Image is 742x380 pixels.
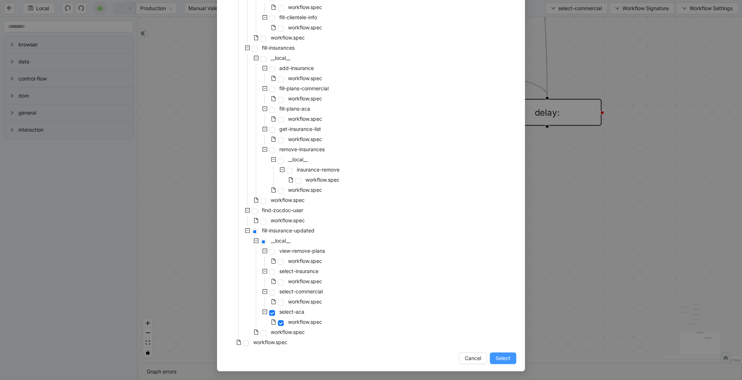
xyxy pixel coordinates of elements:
span: workflow.spec [253,339,287,345]
span: select-aca [278,307,306,316]
span: minus-square [262,147,267,152]
span: minus-square [280,167,285,172]
span: find-zocdoc-user [260,206,305,215]
span: workflow.spec [269,33,306,42]
span: fill-insurances [262,45,295,51]
span: get-insurance-list [279,126,321,132]
span: workflow.spec [287,257,324,265]
span: minus-square [262,309,267,314]
span: minus-square [262,127,267,132]
span: fill-clientele-info [278,13,318,22]
span: workflow.spec [288,187,322,193]
span: file [254,35,259,40]
span: workflow.spec [252,338,289,347]
span: add-insurance [278,64,315,73]
button: Cancel [459,352,487,364]
span: workflow.spec [287,23,324,32]
span: file [271,5,276,10]
span: __local__ [269,236,292,245]
span: file [271,319,276,325]
span: minus-square [245,208,250,213]
span: workflow.spec [288,116,322,122]
span: fill-plans-aca [279,106,310,112]
span: minus-square [262,269,267,274]
span: file [271,137,276,142]
span: fill-plans-aca [278,104,312,113]
span: workflow.spec [287,277,324,286]
span: workflow.spec [287,297,324,306]
span: __local__ [271,55,290,61]
span: select-insurance [279,268,318,274]
span: minus-square [262,248,267,253]
span: __local__ [269,54,292,62]
span: select-insurance [278,267,320,276]
span: fill-clientele-info [279,14,317,20]
span: minus-square [254,55,259,61]
span: workflow.spec [271,217,305,223]
span: workflow.spec [305,177,339,183]
span: __local__ [287,155,309,164]
span: file [271,279,276,284]
span: file [254,218,259,223]
span: fill-insurance-updated [262,227,314,234]
span: workflow.spec [287,94,324,103]
span: Cancel [465,354,481,362]
span: workflow.spec [288,298,322,305]
span: minus-square [254,238,259,243]
span: file [271,76,276,81]
span: minus-square [245,228,250,233]
span: workflow.spec [287,74,324,83]
span: add-insurance [279,65,314,71]
span: select-aca [279,309,304,315]
span: fill-plans-commercial [278,84,330,93]
span: fill-plans-commercial [279,85,329,91]
span: minus-square [262,15,267,20]
span: Select [496,354,510,362]
span: insurance-remove [297,166,339,173]
span: file [254,330,259,335]
span: workflow.spec [269,196,306,205]
span: file [271,299,276,304]
span: minus-square [262,289,267,294]
span: view-remove-plans [278,247,326,255]
span: __local__ [271,237,290,244]
span: workflow.spec [288,75,322,81]
span: workflow.spec [288,258,322,264]
span: workflow.spec [304,175,341,184]
span: __local__ [288,156,308,162]
span: workflow.spec [288,319,322,325]
span: minus-square [271,157,276,162]
span: minus-square [262,86,267,91]
span: workflow.spec [269,216,306,225]
span: file [271,116,276,121]
span: remove-insurances [278,145,326,154]
span: file [254,198,259,203]
span: minus-square [262,66,267,71]
span: remove-insurances [279,146,325,152]
span: select-commercial [279,288,323,294]
span: fill-insurances [260,44,296,52]
span: file [271,25,276,30]
span: workflow.spec [271,34,305,41]
span: workflow.spec [288,95,322,102]
span: workflow.spec [287,318,324,326]
span: select-commercial [278,287,324,296]
span: workflow.spec [288,136,322,142]
span: view-remove-plans [279,248,325,254]
span: workflow.spec [287,3,324,12]
span: insurance-remove [295,165,341,174]
span: workflow.spec [287,115,324,123]
span: workflow.spec [287,186,324,194]
span: fill-insurance-updated [260,226,316,235]
span: workflow.spec [271,329,305,335]
span: find-zocdoc-user [262,207,303,213]
span: workflow.spec [288,278,322,284]
span: file [236,340,241,345]
span: minus-square [245,45,250,50]
span: file [271,259,276,264]
span: workflow.spec [271,197,305,203]
span: workflow.spec [288,24,322,30]
span: file [271,187,276,193]
span: minus-square [262,106,267,111]
button: Select [490,352,516,364]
